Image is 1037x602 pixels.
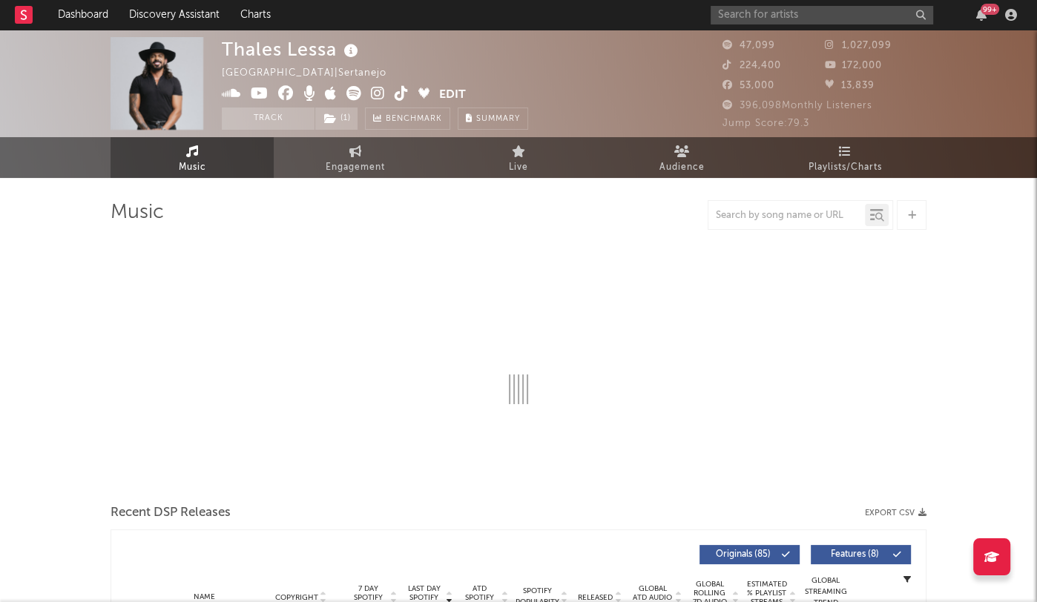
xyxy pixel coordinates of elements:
input: Search by song name or URL [708,210,865,222]
span: ( 1 ) [315,107,358,130]
input: Search for artists [711,6,933,24]
span: Copyright [274,593,317,602]
span: 13,839 [825,81,875,90]
div: Thales Lessa [222,37,362,62]
button: Features(8) [811,545,911,564]
button: 99+ [976,9,987,21]
a: Audience [600,137,763,178]
a: Benchmark [365,107,450,130]
button: Export CSV [865,509,926,517]
span: Music [179,159,206,176]
span: Summary [476,115,520,123]
span: 224,400 [722,61,781,70]
button: Track [222,107,315,130]
span: 53,000 [722,81,774,90]
span: 1,027,099 [825,41,892,50]
button: Summary [458,107,528,130]
a: Live [437,137,600,178]
a: Playlists/Charts [763,137,926,178]
span: 172,000 [825,61,882,70]
a: Music [111,137,274,178]
button: Originals(85) [699,545,800,564]
span: Live [509,159,528,176]
span: Recent DSP Releases [111,504,231,522]
div: [GEOGRAPHIC_DATA] | Sertanejo [222,64,404,82]
span: Originals ( 85 ) [709,550,777,559]
a: Engagement [274,137,437,178]
span: Engagement [326,159,385,176]
span: Playlists/Charts [809,159,882,176]
button: Edit [439,86,466,105]
span: Released [578,593,613,602]
span: 396,098 Monthly Listeners [722,101,872,110]
span: Jump Score: 79.3 [722,119,809,128]
span: Benchmark [386,110,442,128]
span: Audience [659,159,705,176]
div: 99 + [981,4,999,15]
button: (1) [315,107,358,130]
span: 47,099 [722,41,775,50]
span: Features ( 8 ) [820,550,889,559]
